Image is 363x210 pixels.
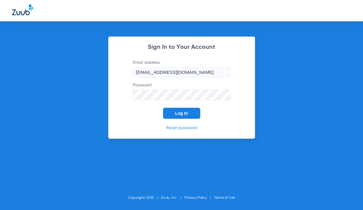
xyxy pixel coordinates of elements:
[133,67,231,78] input: Email address
[12,5,33,15] img: Zuub Logo
[161,195,184,201] li: Zuub, Inc.
[133,82,231,100] label: Password
[332,181,363,210] iframe: Chat Widget
[184,196,207,200] a: Privacy Policy
[166,126,197,130] a: Reset password
[124,44,240,50] h2: Sign In to Your Account
[214,196,235,200] a: Terms of Use
[163,108,200,119] button: Log In
[133,60,231,78] label: Email address
[175,111,188,116] span: Log In
[128,195,161,201] li: Copyright 2025
[133,90,231,100] input: Password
